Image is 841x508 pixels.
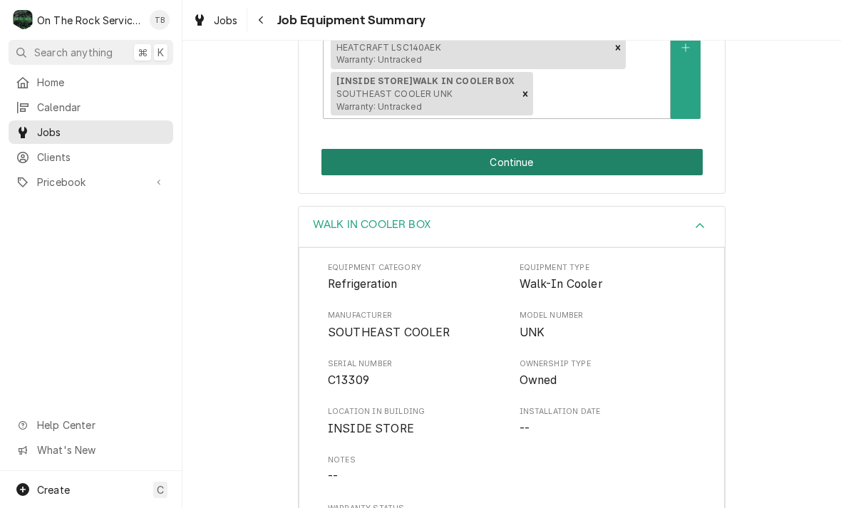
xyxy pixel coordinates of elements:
[328,468,696,485] span: Notes
[520,406,696,437] div: Installation Date
[37,125,166,140] span: Jobs
[328,276,505,293] span: Equipment Category
[328,326,450,339] span: SOUTHEAST COOLER
[9,95,173,119] a: Calendar
[299,207,725,247] div: Accordion Header
[520,372,696,389] span: Ownership Type
[321,149,703,175] button: Continue
[150,10,170,30] div: Todd Brady's Avatar
[328,406,505,418] span: Location in Building
[520,406,696,418] span: Installation Date
[299,207,725,247] button: Accordion Details Expand Trigger
[321,149,703,175] div: Button Group
[328,406,505,437] div: Location in Building
[328,324,505,341] span: Manufacturer
[517,72,533,116] div: Remove [object Object]
[37,75,166,90] span: Home
[520,262,696,274] span: Equipment Type
[520,373,557,387] span: Owned
[214,13,238,28] span: Jobs
[313,218,431,232] h3: WALK IN COOLER BOX
[336,88,453,112] span: SOUTHEAST COOLER UNK Warranty: Untracked
[9,145,173,169] a: Clients
[37,484,70,496] span: Create
[37,13,142,28] div: On The Rock Services
[9,170,173,194] a: Go to Pricebook
[520,276,696,293] span: Equipment Type
[520,310,696,321] span: Model Number
[520,420,696,437] span: Installation Date
[336,76,515,86] strong: [INSIDE STORE] WALK IN COOLER BOX
[328,262,505,274] span: Equipment Category
[336,42,441,66] span: HEATCRAFT LSC140AEK Warranty: Untracked
[328,262,505,293] div: Equipment Category
[9,71,173,94] a: Home
[328,358,505,370] span: Serial Number
[328,455,696,466] span: Notes
[520,422,530,435] span: --
[520,262,696,293] div: Equipment Type
[328,310,505,321] span: Manufacturer
[610,26,626,70] div: Remove [object Object]
[187,9,244,32] a: Jobs
[37,100,166,115] span: Calendar
[37,442,165,457] span: What's New
[34,45,113,60] span: Search anything
[328,310,505,341] div: Manufacturer
[328,470,338,483] span: --
[150,10,170,30] div: TB
[37,418,165,432] span: Help Center
[520,358,696,370] span: Ownership Type
[520,310,696,341] div: Model Number
[328,373,369,387] span: C13309
[520,358,696,389] div: Ownership Type
[158,45,164,60] span: K
[321,149,703,175] div: Button Group Row
[9,413,173,437] a: Go to Help Center
[13,10,33,30] div: On The Rock Services's Avatar
[328,277,397,291] span: Refrigeration
[520,324,696,341] span: Model Number
[328,372,505,389] span: Serial Number
[273,11,425,30] span: Job Equipment Summary
[328,420,505,437] span: Location in Building
[138,45,148,60] span: ⌘
[520,326,545,339] span: UNK
[9,438,173,462] a: Go to What's New
[328,455,696,485] div: Notes
[520,277,602,291] span: Walk-In Cooler
[328,422,414,435] span: INSIDE STORE
[9,40,173,65] button: Search anything⌘K
[37,150,166,165] span: Clients
[681,43,690,53] svg: Create New Equipment
[13,10,33,30] div: O
[157,482,164,497] span: C
[37,175,145,190] span: Pricebook
[9,120,173,144] a: Jobs
[328,358,505,389] div: Serial Number
[250,9,273,31] button: Navigate back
